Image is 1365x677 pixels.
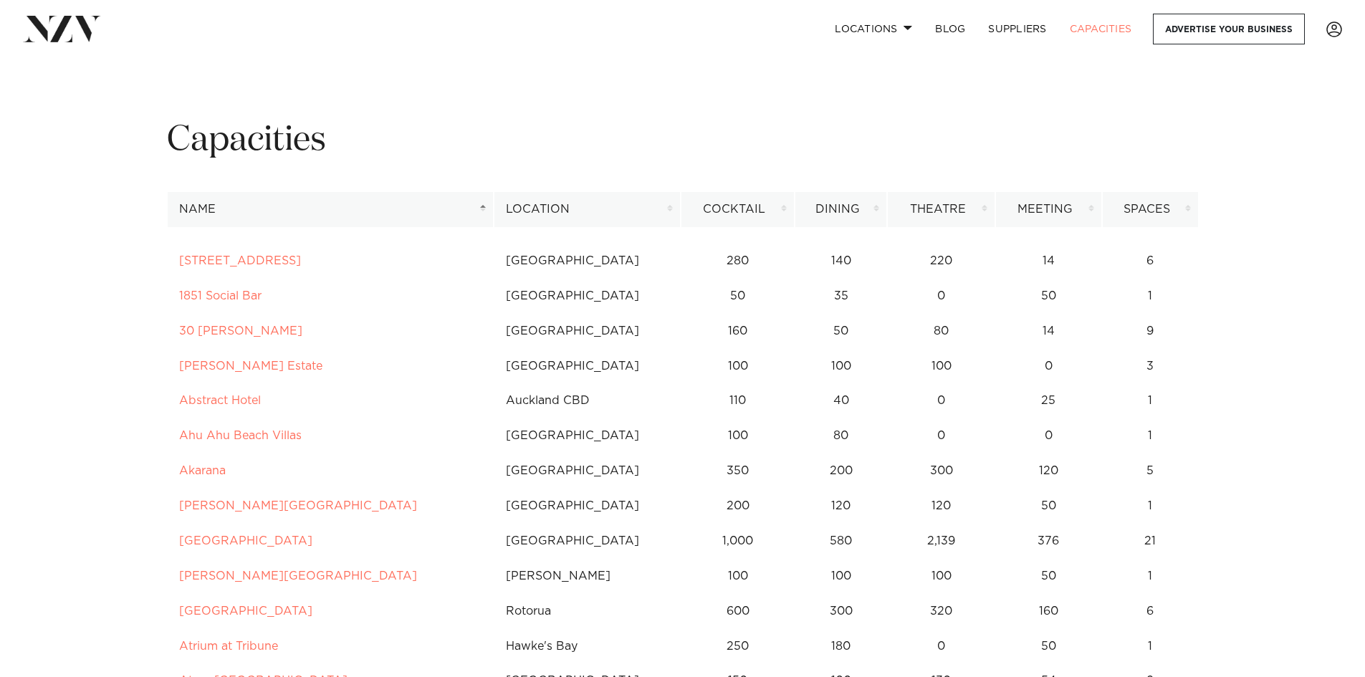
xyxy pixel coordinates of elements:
[1102,489,1199,524] td: 1
[995,349,1102,384] td: 0
[795,244,887,279] td: 140
[1102,559,1199,594] td: 1
[887,594,995,629] td: 320
[681,418,795,453] td: 100
[179,640,278,652] a: Atrium at Tribune
[681,629,795,664] td: 250
[494,349,681,384] td: [GEOGRAPHIC_DATA]
[167,118,1199,163] h1: Capacities
[823,14,924,44] a: Locations
[179,465,226,476] a: Akarana
[795,418,887,453] td: 80
[795,192,887,227] th: Dining: activate to sort column ascending
[179,360,322,372] a: [PERSON_NAME] Estate
[795,453,887,489] td: 200
[995,524,1102,559] td: 376
[179,605,312,617] a: [GEOGRAPHIC_DATA]
[795,279,887,314] td: 35
[795,349,887,384] td: 100
[179,570,417,582] a: [PERSON_NAME][GEOGRAPHIC_DATA]
[887,279,995,314] td: 0
[795,524,887,559] td: 580
[1102,594,1199,629] td: 6
[494,418,681,453] td: [GEOGRAPHIC_DATA]
[494,192,681,227] th: Location: activate to sort column ascending
[887,383,995,418] td: 0
[179,395,261,406] a: Abstract Hotel
[795,314,887,349] td: 50
[887,418,995,453] td: 0
[995,383,1102,418] td: 25
[494,279,681,314] td: [GEOGRAPHIC_DATA]
[995,192,1102,227] th: Meeting: activate to sort column ascending
[681,594,795,629] td: 600
[681,349,795,384] td: 100
[887,453,995,489] td: 300
[494,383,681,418] td: Auckland CBD
[887,314,995,349] td: 80
[977,14,1058,44] a: SUPPLIERS
[995,559,1102,594] td: 50
[681,244,795,279] td: 280
[887,559,995,594] td: 100
[681,559,795,594] td: 100
[681,453,795,489] td: 350
[179,500,417,512] a: [PERSON_NAME][GEOGRAPHIC_DATA]
[23,16,101,42] img: nzv-logo.png
[1153,14,1305,44] a: Advertise your business
[1102,418,1199,453] td: 1
[1102,244,1199,279] td: 6
[924,14,977,44] a: BLOG
[887,524,995,559] td: 2,139
[887,629,995,664] td: 0
[167,192,494,227] th: Name: activate to sort column descending
[1102,383,1199,418] td: 1
[494,524,681,559] td: [GEOGRAPHIC_DATA]
[494,559,681,594] td: [PERSON_NAME]
[494,244,681,279] td: [GEOGRAPHIC_DATA]
[494,489,681,524] td: [GEOGRAPHIC_DATA]
[681,489,795,524] td: 200
[179,255,301,267] a: [STREET_ADDRESS]
[1102,279,1199,314] td: 1
[1102,524,1199,559] td: 21
[1102,314,1199,349] td: 9
[494,629,681,664] td: Hawke's Bay
[795,559,887,594] td: 100
[681,314,795,349] td: 160
[1102,192,1199,227] th: Spaces: activate to sort column ascending
[887,192,995,227] th: Theatre: activate to sort column ascending
[795,383,887,418] td: 40
[494,594,681,629] td: Rotorua
[795,629,887,664] td: 180
[179,430,302,441] a: Ahu Ahu Beach Villas
[681,192,795,227] th: Cocktail: activate to sort column ascending
[995,244,1102,279] td: 14
[995,314,1102,349] td: 14
[995,418,1102,453] td: 0
[494,453,681,489] td: [GEOGRAPHIC_DATA]
[179,325,302,337] a: 30 [PERSON_NAME]
[1058,14,1144,44] a: Capacities
[179,535,312,547] a: [GEOGRAPHIC_DATA]
[995,453,1102,489] td: 120
[681,524,795,559] td: 1,000
[1102,629,1199,664] td: 1
[887,489,995,524] td: 120
[681,383,795,418] td: 110
[681,279,795,314] td: 50
[795,594,887,629] td: 300
[795,489,887,524] td: 120
[179,290,262,302] a: 1851 Social Bar
[995,279,1102,314] td: 50
[995,594,1102,629] td: 160
[995,629,1102,664] td: 50
[887,244,995,279] td: 220
[995,489,1102,524] td: 50
[1102,453,1199,489] td: 5
[494,314,681,349] td: [GEOGRAPHIC_DATA]
[1102,349,1199,384] td: 3
[887,349,995,384] td: 100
